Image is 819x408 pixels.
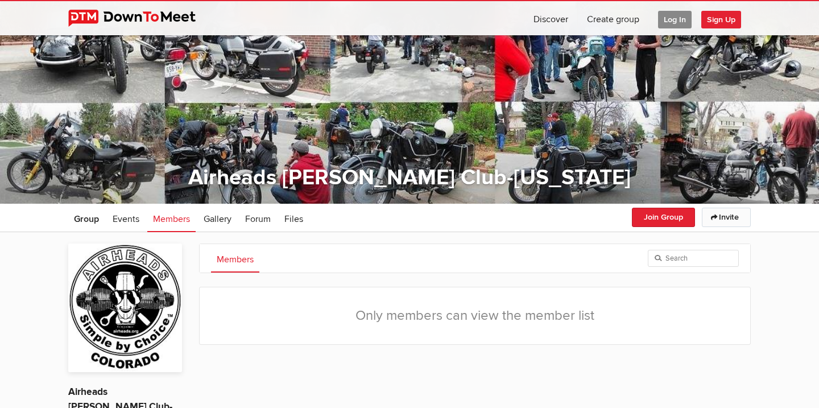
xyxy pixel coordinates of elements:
[632,208,695,227] button: Join Group
[578,1,648,35] a: Create group
[649,1,701,35] a: Log In
[68,244,182,372] img: Airheads Beemer Club-Colorado
[147,204,196,232] a: Members
[701,11,741,28] span: Sign Up
[239,204,276,232] a: Forum
[701,1,750,35] a: Sign Up
[658,11,692,28] span: Log In
[198,204,237,232] a: Gallery
[113,213,139,225] span: Events
[200,287,750,344] div: Only members can view the member list
[68,10,213,27] img: DownToMeet
[245,213,271,225] span: Forum
[68,204,105,232] a: Group
[702,208,751,227] a: Invite
[188,164,631,191] a: Airheads [PERSON_NAME] Club-[US_STATE]
[74,213,99,225] span: Group
[211,244,259,273] a: Members
[153,213,190,225] span: Members
[284,213,303,225] span: Files
[524,1,577,35] a: Discover
[107,204,145,232] a: Events
[648,250,739,267] input: Search
[279,204,309,232] a: Files
[204,213,231,225] span: Gallery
